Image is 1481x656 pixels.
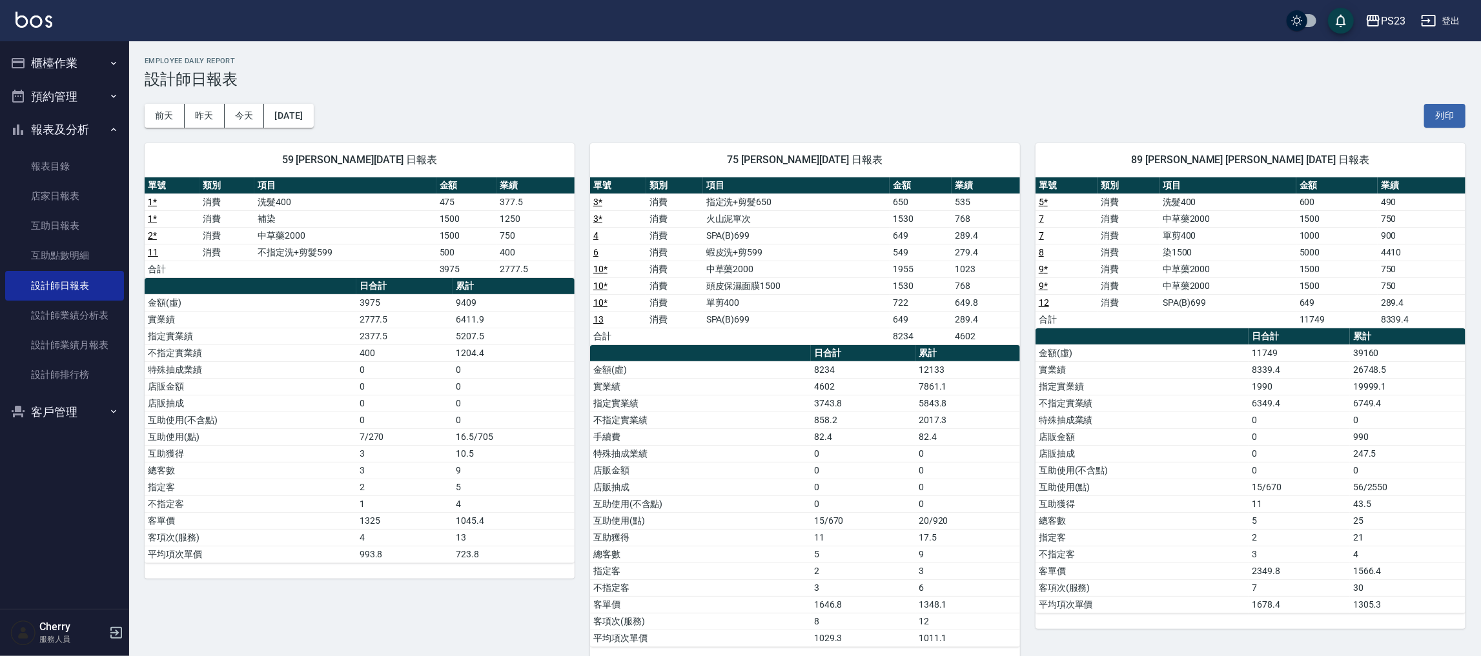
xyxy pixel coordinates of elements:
td: 1500 [1296,210,1378,227]
td: SPA(B)699 [703,227,890,244]
td: 1000 [1296,227,1378,244]
table: a dense table [1036,177,1466,328]
td: 中草藥2000 [703,261,890,277]
td: 39160 [1350,344,1466,361]
td: 互助使用(點) [145,428,356,445]
td: 6349.4 [1249,395,1350,412]
span: 89 [PERSON_NAME] [PERSON_NAME] [DATE] 日報表 [1051,154,1450,166]
td: 消費 [1098,277,1159,294]
td: 993.8 [356,546,453,562]
td: 實業績 [145,311,356,328]
td: 56/2550 [1350,479,1466,495]
td: 8339.4 [1378,311,1466,328]
a: 設計師日報表 [5,271,124,301]
td: 11 [1249,495,1350,512]
td: 43.5 [1350,495,1466,512]
td: 750 [496,227,575,244]
td: 9 [453,462,575,479]
td: 指定實業績 [1036,378,1249,395]
td: 合計 [590,328,646,344]
td: 7 [1249,579,1350,596]
td: 722 [890,294,952,311]
td: 金額(虛) [590,361,811,378]
td: 互助使用(不含點) [145,412,356,428]
th: 日合計 [356,278,453,295]
button: 前天 [145,104,185,128]
td: 1500 [436,210,497,227]
td: 特殊抽成業績 [1036,412,1249,428]
a: 8 [1039,247,1044,257]
td: 中草藥2000 [1159,261,1296,277]
th: 累計 [453,278,575,295]
td: 消費 [646,244,702,261]
td: 金額(虛) [1036,344,1249,361]
a: 4 [593,230,598,241]
td: 649 [890,227,952,244]
td: 不指定客 [590,579,811,596]
td: 0 [453,412,575,428]
td: 特殊抽成業績 [590,445,811,462]
table: a dense table [145,278,575,563]
td: 消費 [199,244,254,261]
button: save [1328,8,1354,34]
table: a dense table [590,345,1020,647]
td: 8234 [811,361,915,378]
td: 0 [915,479,1020,495]
td: 0 [811,479,915,495]
td: 600 [1296,194,1378,210]
th: 單號 [590,177,646,194]
td: 3 [915,562,1020,579]
td: 互助使用(不含點) [590,495,811,512]
td: 20/920 [915,512,1020,529]
td: 3 [1249,546,1350,562]
td: 平均項次單價 [145,546,356,562]
td: 不指定洗+剪髮599 [254,244,436,261]
td: 7/270 [356,428,453,445]
h2: Employee Daily Report [145,57,1466,65]
td: 0 [1350,462,1466,479]
img: Logo [15,12,52,28]
td: 1646.8 [811,596,915,613]
td: 消費 [1098,294,1159,311]
td: 蝦皮洗+剪599 [703,244,890,261]
a: 12 [1039,297,1049,308]
td: 1023 [952,261,1020,277]
td: 不指定客 [1036,546,1249,562]
td: 消費 [199,227,254,244]
th: 類別 [1098,177,1159,194]
td: SPA(B)699 [703,311,890,328]
td: 不指定客 [145,495,356,512]
td: 互助使用(點) [1036,479,1249,495]
td: 649 [1296,294,1378,311]
td: 消費 [1098,244,1159,261]
th: 單號 [145,177,199,194]
td: 頭皮保濕面膜1500 [703,277,890,294]
a: 報表目錄 [5,152,124,181]
td: 858.2 [811,412,915,428]
button: 櫃檯作業 [5,46,124,80]
td: 750 [1378,210,1466,227]
td: 15/670 [1249,479,1350,495]
td: 289.4 [952,311,1020,328]
td: 5207.5 [453,328,575,344]
img: Person [10,620,36,646]
td: 1566.4 [1350,562,1466,579]
td: 消費 [646,261,702,277]
td: 990 [1350,428,1466,445]
td: 2377.5 [356,328,453,344]
td: 12 [915,613,1020,630]
td: 3975 [436,261,497,277]
td: 消費 [646,311,702,328]
th: 日合計 [1249,328,1350,345]
td: SPA(B)699 [1159,294,1296,311]
td: 客單價 [145,512,356,529]
td: 不指定實業績 [1036,395,1249,412]
td: 客單價 [590,596,811,613]
span: 59 [PERSON_NAME][DATE] 日報表 [160,154,559,166]
td: 店販抽成 [590,479,811,495]
p: 服務人員 [39,633,105,645]
td: 3975 [356,294,453,311]
td: 12133 [915,361,1020,378]
button: PS23 [1360,8,1411,34]
td: 1 [356,495,453,512]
